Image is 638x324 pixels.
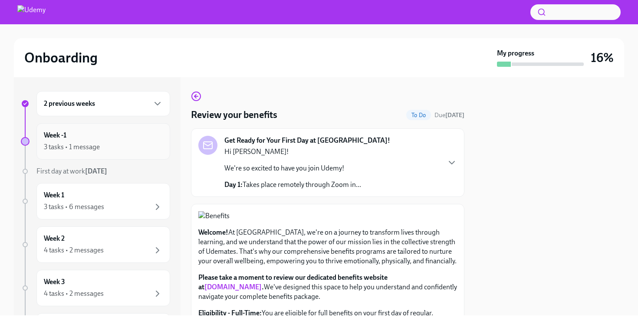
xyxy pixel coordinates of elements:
strong: Eligibility - Full-Time: [198,309,262,317]
a: Week 13 tasks • 6 messages [21,183,170,219]
p: Hi [PERSON_NAME]! [224,147,361,157]
strong: My progress [497,49,534,58]
p: We've designed this space to help you understand and confidently navigate your complete benefits ... [198,273,457,301]
h2: Onboarding [24,49,98,66]
div: 4 tasks • 2 messages [44,245,104,255]
h6: 2 previous weeks [44,99,95,108]
a: Week -13 tasks • 1 message [21,123,170,160]
strong: Welcome! [198,228,228,236]
p: We're so excited to have you join Udemy! [224,164,361,173]
span: First day at work [36,167,107,175]
span: September 15th, 2025 10:00 [434,111,464,119]
div: 2 previous weeks [36,91,170,116]
h6: Week 3 [44,277,65,287]
button: Zoom image [198,211,457,221]
div: 4 tasks • 2 messages [44,289,104,298]
a: [DOMAIN_NAME] [204,283,262,291]
a: Week 34 tasks • 2 messages [21,270,170,306]
strong: Day 1: [224,180,243,189]
strong: Please take a moment to review our dedicated benefits website at . [198,273,388,291]
span: To Do [406,112,431,118]
p: Takes place remotely through Zoom in... [224,180,361,190]
strong: Get Ready for Your First Day at [GEOGRAPHIC_DATA]! [224,136,390,145]
a: First day at work[DATE] [21,167,170,176]
h6: Week -1 [44,131,66,140]
span: Due [434,111,464,119]
h6: Week 2 [44,234,65,243]
strong: [DATE] [85,167,107,175]
img: Udemy [17,5,46,19]
h6: Week 1 [44,190,64,200]
div: 3 tasks • 6 messages [44,202,104,212]
h3: 16% [591,50,614,65]
div: 3 tasks • 1 message [44,142,100,152]
a: Week 24 tasks • 2 messages [21,226,170,263]
h4: Review your benefits [191,108,277,121]
p: At [GEOGRAPHIC_DATA], we're on a journey to transform lives through learning, and we understand t... [198,228,457,266]
strong: [DATE] [445,111,464,119]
